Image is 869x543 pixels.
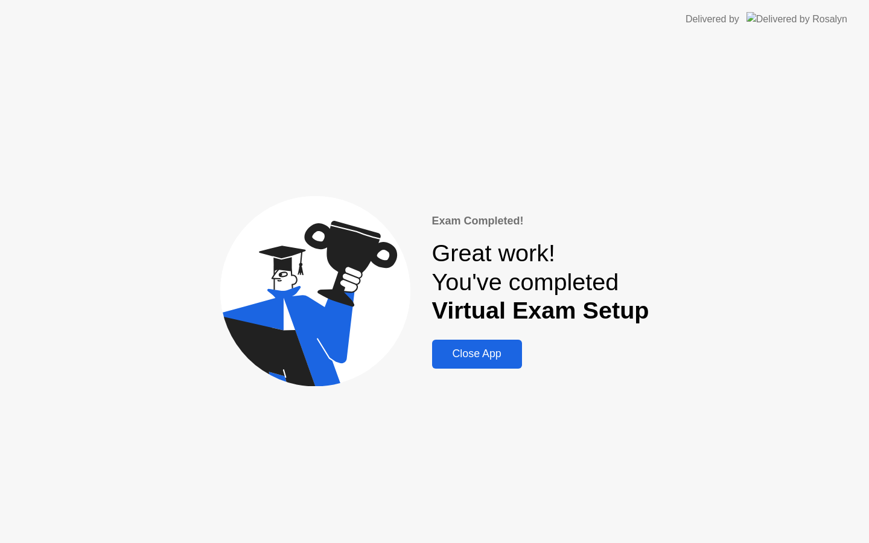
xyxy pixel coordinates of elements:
[432,340,522,369] button: Close App
[432,239,649,325] div: Great work! You've completed
[746,12,847,26] img: Delivered by Rosalyn
[432,297,649,323] b: Virtual Exam Setup
[432,213,649,229] div: Exam Completed!
[436,348,518,360] div: Close App
[686,12,739,27] div: Delivered by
